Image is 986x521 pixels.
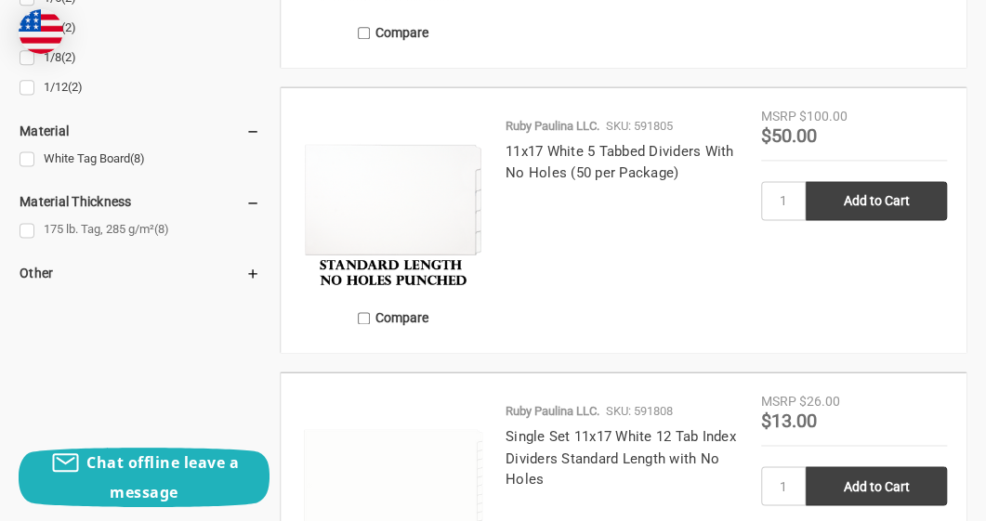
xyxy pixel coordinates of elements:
[68,80,83,94] span: (2)
[20,75,260,100] a: 1/12
[154,222,169,236] span: (8)
[506,402,599,421] p: Ruby Paulina LLC.
[806,466,947,505] input: Add to Cart
[799,109,848,124] span: $100.00
[358,312,370,324] input: Compare
[761,410,817,432] span: $13.00
[19,9,63,54] img: duty and tax information for United States
[20,46,260,71] a: 1/8
[799,394,840,409] span: $26.00
[358,27,370,39] input: Compare
[506,428,736,487] a: Single Set 11x17 White 12 Tab Index Dividers Standard Length with No Holes
[20,262,260,284] h5: Other
[606,117,673,136] p: SKU: 591805
[86,452,239,502] span: Chat offline leave a message
[130,151,145,165] span: (8)
[61,20,76,34] span: (2)
[761,124,817,147] span: $50.00
[20,147,260,172] a: White Tag Board
[806,181,947,220] input: Add to Cart
[761,392,796,411] div: MSRP
[300,18,486,48] label: Compare
[761,107,796,126] div: MSRP
[506,143,734,181] a: 11x17 White 5 Tabbed Dividers With No Holes (50 per Package)
[20,16,260,41] a: 1/6
[61,50,76,64] span: (2)
[506,117,599,136] p: Ruby Paulina LLC.
[606,402,673,421] p: SKU: 591808
[300,107,486,293] img: 11x17 White 5 Tabbed Dividers With No Holes (50 per Package)
[20,120,260,142] h5: Material
[20,217,260,242] a: 175 lb. Tag, 285 g/m²
[19,448,270,507] button: Chat offline leave a message
[20,190,260,213] h5: Material Thickness
[300,303,486,333] label: Compare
